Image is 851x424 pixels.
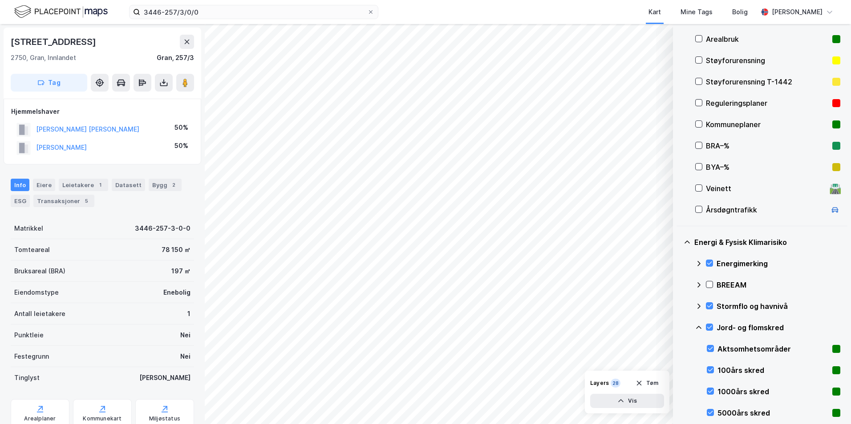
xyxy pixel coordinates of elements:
[772,7,823,17] div: [PERSON_NAME]
[157,52,194,63] div: Gran, 257/3
[829,183,841,194] div: 🛣️
[187,308,190,319] div: 1
[174,122,188,133] div: 50%
[11,179,29,191] div: Info
[135,223,190,234] div: 3446-257-3-0-0
[82,196,91,205] div: 5
[112,179,145,191] div: Datasett
[706,119,829,130] div: Kommuneplaner
[180,330,190,340] div: Nei
[717,301,840,312] div: Stormflo og havnivå
[180,351,190,362] div: Nei
[630,376,664,390] button: Tøm
[611,379,620,388] div: 28
[59,179,108,191] div: Leietakere
[732,7,748,17] div: Bolig
[590,394,664,408] button: Vis
[717,258,840,269] div: Energimerking
[33,195,94,207] div: Transaksjoner
[163,287,190,298] div: Enebolig
[162,244,190,255] div: 78 150 ㎡
[706,183,826,194] div: Veinett
[149,179,182,191] div: Bygg
[706,76,829,87] div: Støyforurensning T-1442
[706,98,829,108] div: Reguleringsplaner
[149,415,180,422] div: Miljøstatus
[14,330,44,340] div: Punktleie
[706,55,829,66] div: Støyforurensning
[681,7,713,17] div: Mine Tags
[14,351,49,362] div: Festegrunn
[96,180,105,189] div: 1
[14,4,108,20] img: logo.f888ab2527a4732fd821a326f86c7f29.svg
[11,35,98,49] div: [STREET_ADDRESS]
[11,106,194,117] div: Hjemmelshaver
[717,408,829,418] div: 5000års skred
[706,204,826,215] div: Årsdøgntrafikk
[717,322,840,333] div: Jord- og flomskred
[83,415,122,422] div: Kommunekart
[14,266,65,276] div: Bruksareal (BRA)
[694,237,840,248] div: Energi & Fysisk Klimarisiko
[706,140,829,151] div: BRA–%
[24,415,56,422] div: Arealplaner
[706,34,829,44] div: Arealbruk
[717,280,840,290] div: BREEAM
[806,381,851,424] iframe: Chat Widget
[648,7,661,17] div: Kart
[590,380,609,387] div: Layers
[33,179,55,191] div: Eiere
[11,195,30,207] div: ESG
[717,365,829,376] div: 100års skred
[171,266,190,276] div: 197 ㎡
[174,140,188,151] div: 50%
[706,162,829,172] div: BYA–%
[140,5,367,19] input: Søk på adresse, matrikkel, gårdeiere, leietakere eller personer
[11,52,76,63] div: 2750, Gran, Innlandet
[14,372,40,383] div: Tinglyst
[14,223,43,234] div: Matrikkel
[169,180,178,189] div: 2
[11,74,87,92] button: Tag
[717,344,829,354] div: Aktsomhetsområder
[14,308,65,319] div: Antall leietakere
[14,287,59,298] div: Eiendomstype
[139,372,190,383] div: [PERSON_NAME]
[717,386,829,397] div: 1000års skred
[14,244,50,255] div: Tomteareal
